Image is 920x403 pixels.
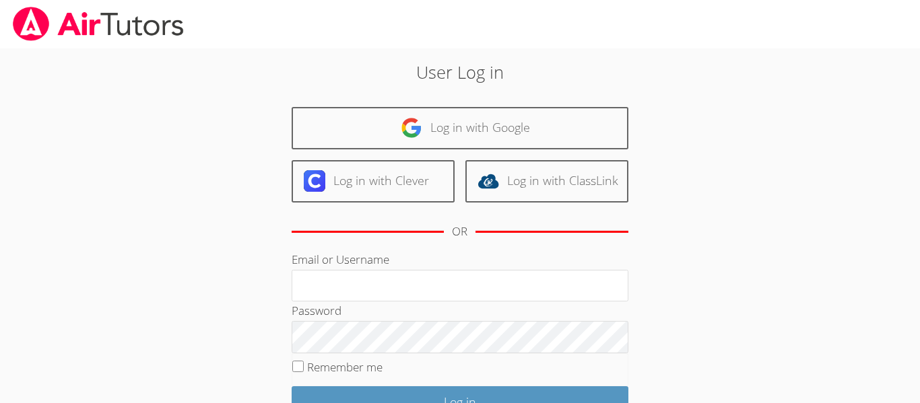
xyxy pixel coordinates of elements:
h2: User Log in [211,59,709,85]
label: Email or Username [292,252,389,267]
img: clever-logo-6eab21bc6e7a338710f1a6ff85c0baf02591cd810cc4098c63d3a4b26e2feb20.svg [304,170,325,192]
div: OR [452,222,467,242]
label: Password [292,303,341,318]
a: Log in with Google [292,107,628,149]
label: Remember me [307,359,383,375]
img: airtutors_banner-c4298cdbf04f3fff15de1276eac7730deb9818008684d7c2e4769d2f7ddbe033.png [11,7,185,41]
img: google-logo-50288ca7cdecda66e5e0955fdab243c47b7ad437acaf1139b6f446037453330a.svg [401,117,422,139]
img: classlink-logo-d6bb404cc1216ec64c9a2012d9dc4662098be43eaf13dc465df04b49fa7ab582.svg [478,170,499,192]
a: Log in with Clever [292,160,455,203]
a: Log in with ClassLink [465,160,628,203]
